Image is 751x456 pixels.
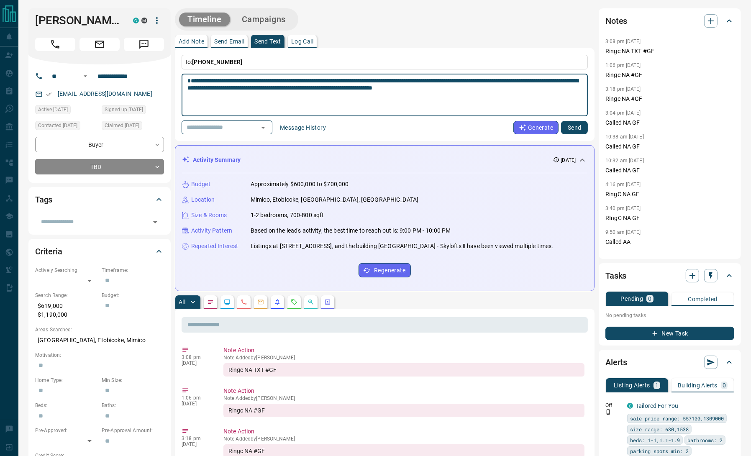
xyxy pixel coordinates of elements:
p: [DATE] [561,156,576,164]
div: Alerts [605,352,734,372]
svg: Calls [241,299,247,305]
p: Search Range: [35,292,97,299]
svg: Agent Actions [324,299,331,305]
p: Send Text [254,38,281,44]
svg: Push Notification Only [605,409,611,415]
span: sale price range: 557100,1309000 [630,414,724,423]
p: Budget: [102,292,164,299]
div: Tasks [605,266,734,286]
svg: Listing Alerts [274,299,281,305]
p: Listing Alerts [614,382,650,388]
p: Baths: [102,402,164,409]
p: 0 [723,382,726,388]
p: 1:10 pm [DATE] [605,253,641,259]
p: Based on the lead's activity, the best time to reach out is: 9:00 PM - 10:00 PM [251,226,451,235]
p: 3:18 pm [182,436,211,441]
div: Thu Mar 20 2025 [35,121,97,133]
h2: Tasks [605,269,626,282]
p: All [179,299,185,305]
p: 3:18 pm [DATE] [605,86,641,92]
p: No pending tasks [605,309,734,322]
span: Contacted [DATE] [38,121,77,130]
a: Tailored For You [636,402,678,409]
span: Claimed [DATE] [105,121,139,130]
p: Actively Searching: [35,266,97,274]
p: 1:06 pm [182,395,211,401]
div: Mon Jun 30 2025 [35,105,97,117]
p: Pending [621,296,643,302]
p: To: [182,55,588,69]
p: Areas Searched: [35,326,164,333]
p: Approximately $600,000 to $700,000 [251,180,349,189]
p: [DATE] [182,360,211,366]
p: 1:06 pm [DATE] [605,62,641,68]
p: Activity Pattern [191,226,232,235]
p: Mimico, Etobicoke, [GEOGRAPHIC_DATA], [GEOGRAPHIC_DATA] [251,195,418,204]
div: TBD [35,159,164,174]
p: $619,000 - $1,190,000 [35,299,97,322]
p: Note Added by [PERSON_NAME] [223,436,584,442]
p: RIngC NA GF [605,214,734,223]
p: Timeframe: [102,266,164,274]
p: Note Added by [PERSON_NAME] [223,395,584,401]
p: RingC NA GF [605,190,734,199]
div: Tags [35,190,164,210]
svg: Opportunities [308,299,314,305]
svg: Emails [257,299,264,305]
p: Ringc NA TXT #GF [605,47,734,56]
p: 10:38 am [DATE] [605,134,644,140]
h2: Notes [605,14,627,28]
div: Tue Nov 19 2024 [102,105,164,117]
p: [DATE] [182,401,211,407]
button: Send [561,121,588,134]
svg: Lead Browsing Activity [224,299,231,305]
p: 4:16 pm [DATE] [605,182,641,187]
p: Send Email [214,38,244,44]
p: Called NA GF [605,118,734,127]
p: 3:08 pm [182,354,211,360]
h2: Tags [35,193,52,206]
p: Called NA GF [605,166,734,175]
button: Campaigns [233,13,294,26]
p: Called AA [605,238,734,246]
p: [GEOGRAPHIC_DATA], Etobicoke, Mimico [35,333,164,347]
span: beds: 1-1,1.1-1.9 [630,436,680,444]
button: Open [80,71,90,81]
p: Called NA GF [605,142,734,151]
p: 10:32 am [DATE] [605,158,644,164]
p: Ringc NA #GF [605,71,734,79]
button: Generate [513,121,559,134]
p: 1-2 bedrooms, 700-800 sqft [251,211,324,220]
button: Regenerate [359,263,411,277]
span: Signed up [DATE] [105,105,143,114]
span: bathrooms: 2 [687,436,723,444]
p: Repeated Interest [191,242,238,251]
p: Note Action [223,387,584,395]
div: Notes [605,11,734,31]
p: 3:08 pm [DATE] [605,38,641,44]
p: Add Note [179,38,204,44]
h2: Criteria [35,245,62,258]
p: 9:50 am [DATE] [605,229,641,235]
p: Note Action [223,346,584,355]
p: Note Added by [PERSON_NAME] [223,355,584,361]
p: Pre-Approval Amount: [102,427,164,434]
p: Min Size: [102,377,164,384]
span: Active [DATE] [38,105,68,114]
p: Ringc NA #GF [605,95,734,103]
div: condos.ca [133,18,139,23]
span: Message [124,38,164,51]
p: [DATE] [182,441,211,447]
p: Building Alerts [678,382,718,388]
div: Activity Summary[DATE] [182,152,587,168]
div: Criteria [35,241,164,261]
svg: Email Verified [46,91,52,97]
svg: Requests [291,299,297,305]
p: Size & Rooms [191,211,227,220]
span: size range: 630,1538 [630,425,689,433]
p: Activity Summary [193,156,241,164]
div: mrloft.ca [141,18,147,23]
p: Off [605,402,622,409]
div: Tue Nov 19 2024 [102,121,164,133]
button: Open [257,122,269,133]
